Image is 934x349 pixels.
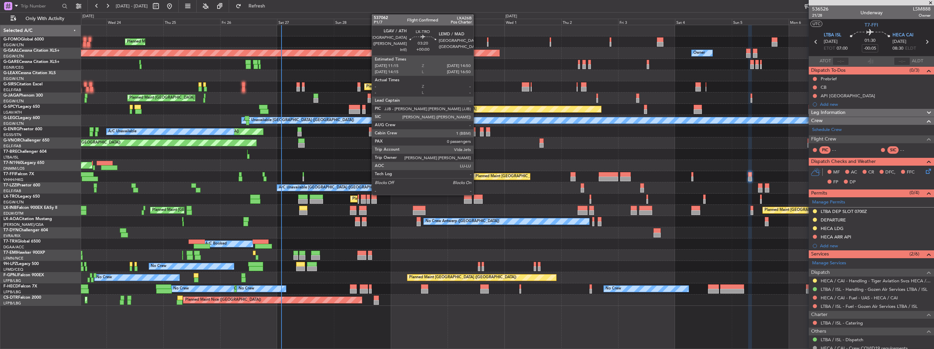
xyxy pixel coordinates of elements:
[892,32,914,39] span: HECA CAI
[505,14,517,19] div: [DATE]
[7,13,74,24] button: Only With Activity
[850,179,856,186] span: DP
[811,67,846,74] span: Dispatch To-Dos
[3,155,19,160] a: LTBA/ISL
[811,158,876,166] span: Dispatch Checks and Weather
[675,19,732,25] div: Sat 4
[821,295,898,301] a: HECA / CAI - Fuel - UAS - HECA / CAI
[3,127,19,131] span: G-ENRG
[811,250,829,258] span: Services
[885,169,896,176] span: DFC,
[232,1,273,12] button: Refresh
[618,19,675,25] div: Fri 3
[3,76,24,81] a: EGGW/LTN
[277,19,334,25] div: Sat 27
[811,117,823,125] span: Crew
[18,16,72,21] span: Only With Activity
[821,76,837,82] div: Prebrief
[3,172,34,176] a: T7-FFIFalcon 7X
[812,13,828,18] span: 21/28
[820,243,931,249] div: Add new
[907,169,915,176] span: FFC
[3,161,44,165] a: T7-N1960Legacy 650
[3,195,18,199] span: LX-TRO
[3,251,17,255] span: T7-EMI
[334,19,391,25] div: Sun 28
[3,296,18,300] span: CS-DTR
[3,116,40,120] a: G-LEGCLegacy 600
[3,121,24,126] a: EGGW/LTN
[3,60,19,64] span: G-GARE
[824,38,838,45] span: [DATE]
[913,13,931,18] span: Owner
[3,166,25,171] a: DNMM/LOS
[865,37,875,44] span: 01:30
[205,239,227,249] div: A/C Booked
[3,99,24,104] a: EGGW/LTN
[812,199,845,206] a: Manage Permits
[412,104,477,114] div: Planned Maint [GEOGRAPHIC_DATA]
[693,48,705,58] div: Owner
[833,179,838,186] span: FP
[909,67,919,74] span: (0/3)
[3,132,21,137] a: EGSS/STN
[764,205,872,215] div: Planned Maint [GEOGRAPHIC_DATA] ([GEOGRAPHIC_DATA])
[3,289,21,295] a: LFPB/LBG
[3,65,24,70] a: EGNR/CEG
[279,183,389,193] div: A/C Unavailable [GEOGRAPHIC_DATA] ([GEOGRAPHIC_DATA])
[837,45,848,52] span: 07:00
[3,251,45,255] a: T7-EMIHawker 900XP
[811,109,846,117] span: Leg Information
[892,45,903,52] span: 08:30
[3,188,21,194] a: EGLF/FAB
[821,84,826,90] div: CB
[561,19,618,25] div: Thu 2
[3,110,22,115] a: LGAV/ATH
[3,195,40,199] a: LX-TROLegacy 650
[606,284,621,294] div: No Crew
[821,209,867,214] div: LTBA DEP SLOT 0700Z
[821,303,918,309] a: LTBA / ISL - Fuel - Gozen Air Services LTBA / ISL
[820,101,931,107] div: Add new
[3,177,23,182] a: VHHH/HKG
[811,328,826,335] span: Others
[833,57,849,65] input: --:--
[127,37,234,47] div: Planned Maint [GEOGRAPHIC_DATA] ([GEOGRAPHIC_DATA])
[3,273,44,277] a: F-GPNJFalcon 900EX
[912,58,923,65] span: ALDT
[909,189,919,196] span: (0/4)
[3,262,17,266] span: 9H-LPZ
[3,267,23,272] a: LFMD/CEQ
[220,19,277,25] div: Fri 26
[821,93,875,99] div: API [GEOGRAPHIC_DATA]
[811,269,830,277] span: Dispatch
[151,261,166,271] div: No Crew
[3,150,47,154] a: T7-BREChallenger 604
[3,60,60,64] a: G-GARECessna Citation XLS+
[3,116,18,120] span: G-LEGC
[865,21,878,29] span: T7-FFI
[3,94,19,98] span: G-JAGA
[3,206,17,210] span: LX-INB
[476,171,583,182] div: Planned Maint [GEOGRAPHIC_DATA] ([GEOGRAPHIC_DATA])
[887,146,899,154] div: SIC
[3,278,21,283] a: LFPB/LBG
[833,169,840,176] span: MF
[3,245,24,250] a: DGAA/ACC
[3,183,17,187] span: T7-LZZI
[3,94,43,98] a: G-JAGAPhenom 300
[3,296,41,300] a: CS-DTRFalcon 2000
[3,239,41,244] a: T7-TRXGlobal 6500
[129,93,237,103] div: Planned Maint [GEOGRAPHIC_DATA] ([GEOGRAPHIC_DATA])
[3,138,20,143] span: G-VNOR
[811,189,827,197] span: Permits
[832,147,848,153] div: - -
[812,260,846,267] a: Manage Services
[3,200,24,205] a: EGGW/LTN
[3,222,44,227] a: [PERSON_NAME]/QSA
[900,147,916,153] div: - -
[3,43,24,48] a: EGGW/LTN
[811,311,827,319] span: Charter
[819,146,831,154] div: PIC
[3,87,21,93] a: EGLF/FAB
